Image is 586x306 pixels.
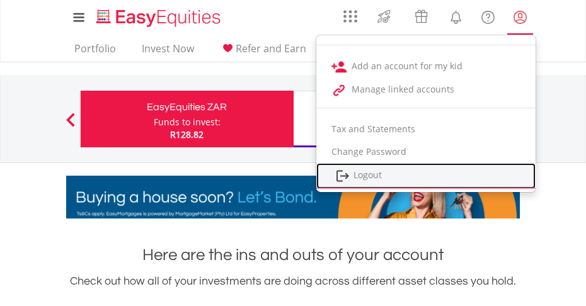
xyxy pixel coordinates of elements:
a: Add an account for my kid [316,55,536,78]
a: Logout [316,163,536,189]
a: Portfolio [69,42,121,62]
a: Invest Now [137,42,199,62]
div: Funds to invest: [154,116,221,128]
span: Refer and Earn [236,42,306,55]
a: Manage linked accounts [316,78,536,101]
button: Previous [58,119,83,132]
img: grid-menu-icon.svg [343,9,357,23]
a: Change Password [316,140,536,163]
a: My Profile [504,3,536,31]
a: AppsGrid [335,3,365,23]
div: TFSA [301,110,499,127]
a: Vouchers [403,3,440,26]
div: EasyEquities ZAR [88,98,286,116]
img: vouchers-v2.svg [411,6,432,26]
a: Home page [91,3,226,28]
span: R128.82 [170,128,204,140]
a: Refer and Earn [215,42,311,62]
a: FAQ's and Support [472,3,504,28]
h1: Here are the ins and outs of your account [66,244,520,266]
img: EasyEquities_Logo.png [94,8,226,28]
a: Tax and Statements [316,118,536,140]
img: thrive-v2.svg [374,6,394,26]
img: EasyMortage Promotion Banner [66,176,520,218]
a: Notifications [440,3,472,28]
